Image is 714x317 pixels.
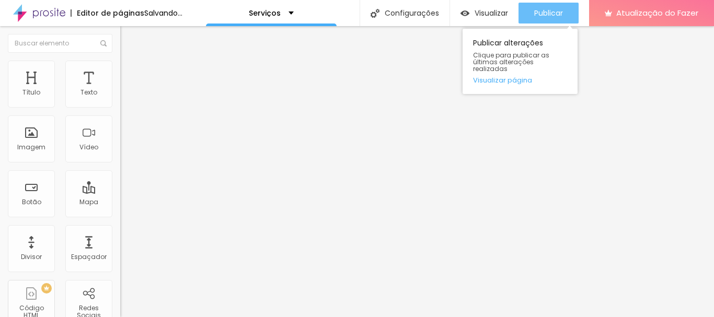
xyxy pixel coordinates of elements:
[519,3,579,24] button: Publicar
[534,8,563,18] font: Publicar
[473,51,549,73] font: Clique para publicar as últimas alterações realizadas
[473,75,532,85] font: Visualizar página
[8,34,112,53] input: Buscar elemento
[385,8,439,18] font: Configurações
[79,197,98,206] font: Mapa
[22,88,40,97] font: Título
[460,9,469,18] img: view-1.svg
[22,197,41,206] font: Botão
[80,88,97,97] font: Texto
[144,9,182,17] div: Salvando...
[473,38,543,48] font: Publicar alterações
[71,252,107,261] font: Espaçador
[21,252,42,261] font: Divisor
[17,143,45,151] font: Imagem
[77,8,144,18] font: Editor de páginas
[371,9,379,18] img: Ícone
[100,40,107,46] img: Ícone
[473,77,567,84] a: Visualizar página
[79,143,98,151] font: Vídeo
[475,8,508,18] font: Visualizar
[616,7,698,18] font: Atualização do Fazer
[249,8,281,18] font: Serviços
[450,3,519,24] button: Visualizar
